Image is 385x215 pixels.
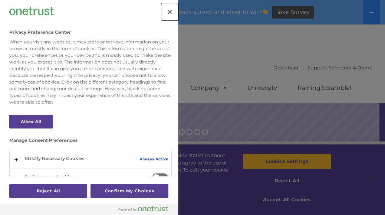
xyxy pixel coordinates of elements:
div: Company Logo [9,4,54,19]
a: Powered by OneTrust Opens in a new Tab [118,206,174,215]
h3: Manage Consent Preferences [9,138,172,147]
button: Reject All [9,184,87,198]
div: When you visit any website, it may store or retrieve information on your browser, mostly in the f... [9,39,172,105]
button: Allow All [9,115,53,128]
button: Confirm My Choices [91,184,168,198]
button: Close [162,4,178,20]
h2: Privacy Preference Center [9,30,71,35]
img: Powered by OneTrust Opens in a new Tab [118,206,168,212]
img: Company Logo [9,7,54,15]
